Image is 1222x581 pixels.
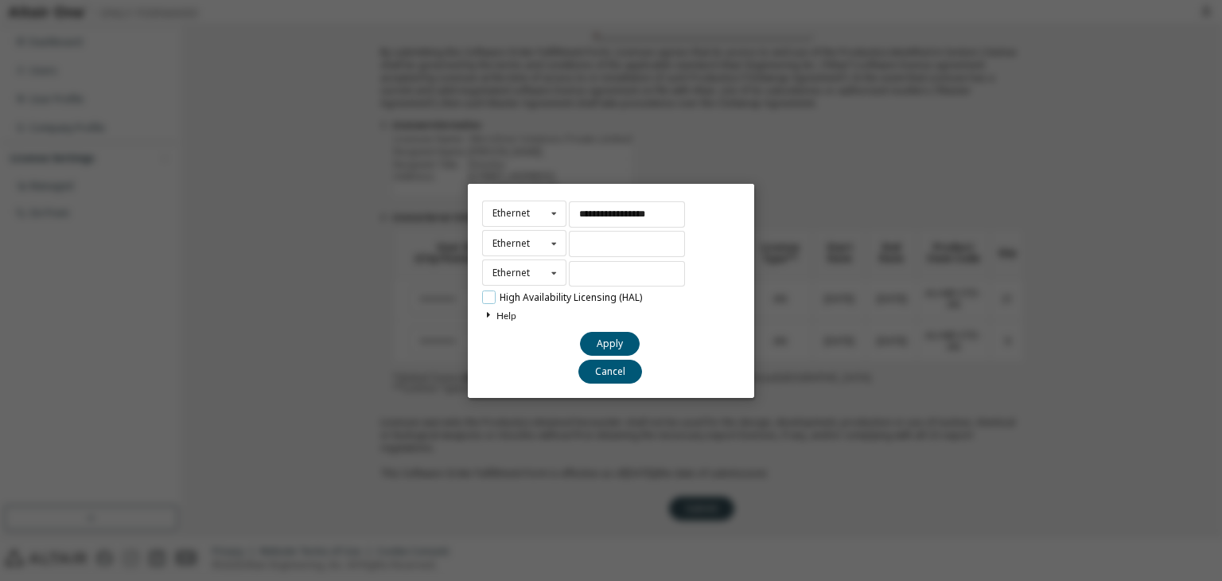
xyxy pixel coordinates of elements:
button: Cancel [578,359,642,383]
div: Ethernet [492,267,530,277]
div: Ethernet [492,238,530,248]
div: Help [482,305,740,328]
div: Ethernet [492,209,530,218]
button: Apply [580,331,640,355]
label: High Availability Licensing (HAL) [482,290,642,304]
